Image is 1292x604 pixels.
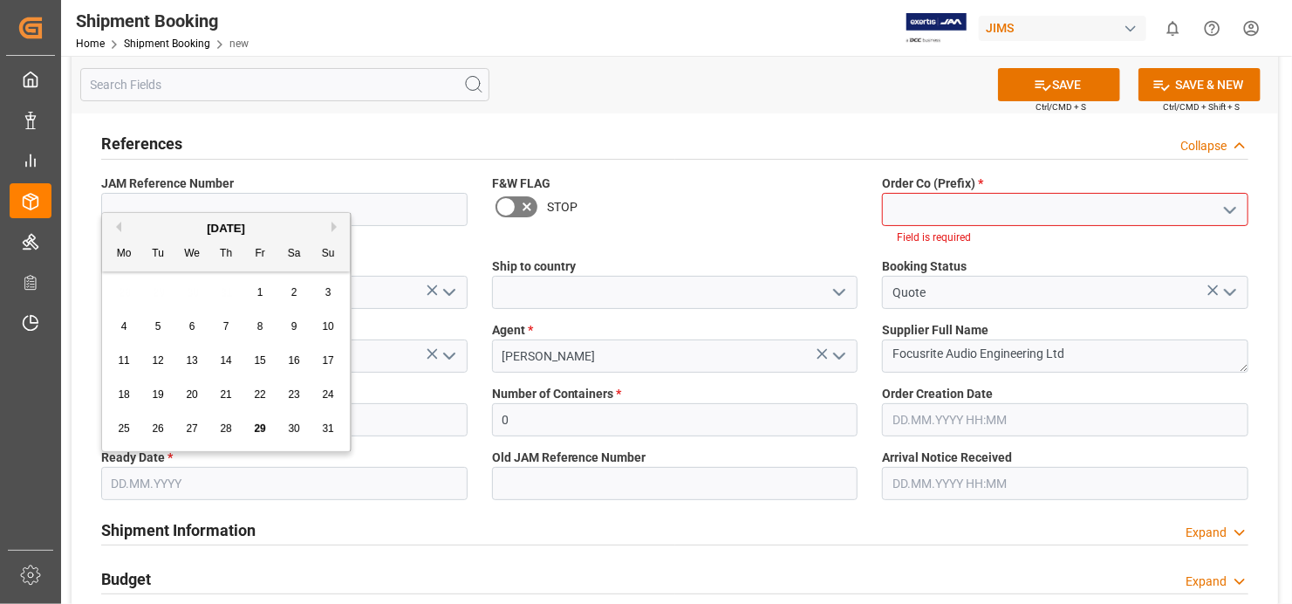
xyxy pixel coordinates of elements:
[254,388,265,401] span: 22
[882,449,1012,467] span: Arrival Notice Received
[547,198,578,216] span: STOP
[101,567,151,591] h2: Budget
[118,388,129,401] span: 18
[882,403,1248,436] input: DD.MM.YYYY HH:MM
[76,38,105,50] a: Home
[825,279,851,306] button: open menu
[113,384,135,406] div: Choose Monday, August 18th, 2025
[215,384,237,406] div: Choose Thursday, August 21st, 2025
[291,320,297,333] span: 9
[897,230,1234,245] li: Field is required
[102,220,350,237] div: [DATE]
[250,350,271,372] div: Choose Friday, August 15th, 2025
[181,350,203,372] div: Choose Wednesday, August 13th, 2025
[288,422,299,435] span: 30
[284,282,305,304] div: Choose Saturday, August 2nd, 2025
[979,11,1153,45] button: JIMS
[220,354,231,367] span: 14
[882,257,967,276] span: Booking Status
[1215,279,1241,306] button: open menu
[186,354,197,367] span: 13
[118,422,129,435] span: 25
[186,422,197,435] span: 27
[322,320,333,333] span: 10
[257,320,263,333] span: 8
[250,282,271,304] div: Choose Friday, August 1st, 2025
[152,422,163,435] span: 26
[882,340,1248,373] textarea: Focusrite Audio Engineering Ltd
[906,13,967,44] img: Exertis%20JAM%20-%20Email%20Logo.jpg_1722504956.jpg
[76,8,249,34] div: Shipment Booking
[1163,100,1240,113] span: Ctrl/CMD + Shift + S
[318,350,339,372] div: Choose Sunday, August 17th, 2025
[111,222,121,232] button: Previous Month
[284,418,305,440] div: Choose Saturday, August 30th, 2025
[113,316,135,338] div: Choose Monday, August 4th, 2025
[318,316,339,338] div: Choose Sunday, August 10th, 2025
[181,316,203,338] div: Choose Wednesday, August 6th, 2025
[882,385,993,403] span: Order Creation Date
[181,244,203,265] div: We
[124,38,210,50] a: Shipment Booking
[1180,137,1227,155] div: Collapse
[155,320,161,333] span: 5
[1186,573,1227,591] div: Expand
[284,350,305,372] div: Choose Saturday, August 16th, 2025
[101,132,182,155] h2: References
[220,388,231,401] span: 21
[147,350,169,372] div: Choose Tuesday, August 12th, 2025
[250,418,271,440] div: Choose Friday, August 29th, 2025
[254,422,265,435] span: 29
[434,279,461,306] button: open menu
[118,354,129,367] span: 11
[107,276,345,446] div: month 2025-08
[1215,196,1241,223] button: open menu
[215,350,237,372] div: Choose Thursday, August 14th, 2025
[1186,524,1227,542] div: Expand
[825,343,851,370] button: open menu
[434,343,461,370] button: open menu
[284,384,305,406] div: Choose Saturday, August 23rd, 2025
[147,418,169,440] div: Choose Tuesday, August 26th, 2025
[979,16,1146,41] div: JIMS
[147,384,169,406] div: Choose Tuesday, August 19th, 2025
[152,388,163,401] span: 19
[186,388,197,401] span: 20
[288,354,299,367] span: 16
[257,286,263,299] span: 1
[121,320,127,333] span: 4
[220,422,231,435] span: 28
[223,320,229,333] span: 7
[288,388,299,401] span: 23
[189,320,195,333] span: 6
[147,316,169,338] div: Choose Tuesday, August 5th, 2025
[284,316,305,338] div: Choose Saturday, August 9th, 2025
[318,384,339,406] div: Choose Sunday, August 24th, 2025
[113,350,135,372] div: Choose Monday, August 11th, 2025
[101,175,234,193] span: JAM Reference Number
[998,68,1120,101] button: SAVE
[101,518,256,542] h2: Shipment Information
[325,286,332,299] span: 3
[215,316,237,338] div: Choose Thursday, August 7th, 2025
[181,418,203,440] div: Choose Wednesday, August 27th, 2025
[1193,9,1232,48] button: Help Center
[113,244,135,265] div: Mo
[318,282,339,304] div: Choose Sunday, August 3rd, 2025
[254,354,265,367] span: 15
[80,68,489,101] input: Search Fields
[1138,68,1261,101] button: SAVE & NEW
[1153,9,1193,48] button: show 0 new notifications
[181,384,203,406] div: Choose Wednesday, August 20th, 2025
[322,354,333,367] span: 17
[250,316,271,338] div: Choose Friday, August 8th, 2025
[492,321,533,340] span: Agent
[492,449,646,467] span: Old JAM Reference Number
[101,467,468,500] input: DD.MM.YYYY
[284,244,305,265] div: Sa
[492,385,622,403] span: Number of Containers
[291,286,297,299] span: 2
[250,244,271,265] div: Fr
[332,222,342,232] button: Next Month
[492,257,576,276] span: Ship to country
